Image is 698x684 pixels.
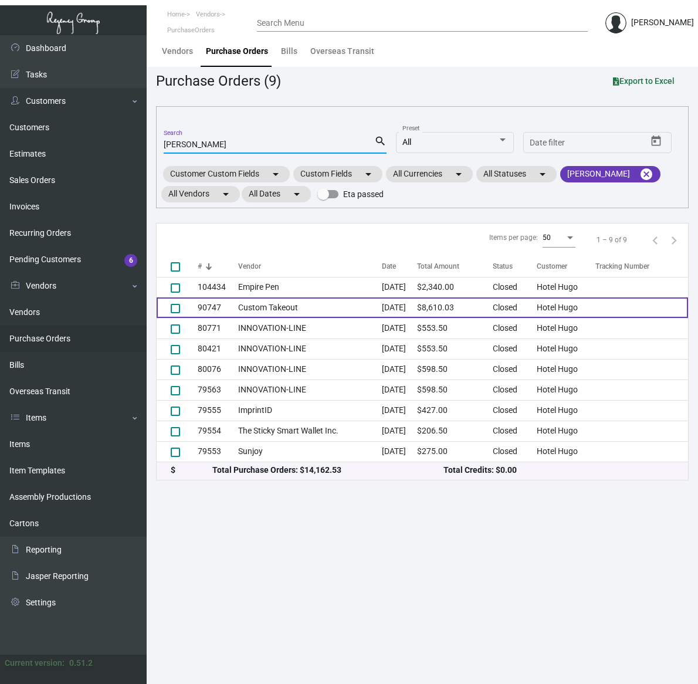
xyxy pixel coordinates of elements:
td: $8,610.03 [417,297,493,318]
td: 90747 [198,297,238,318]
td: Closed [493,421,537,441]
td: Closed [493,400,537,421]
button: Export to Excel [604,70,684,92]
div: Total Amount [417,261,493,272]
div: [PERSON_NAME] [631,16,694,29]
img: admin@bootstrapmaster.com [605,12,626,33]
div: Items per page: [489,232,538,243]
td: Closed [493,318,537,338]
button: Next page [665,231,683,249]
td: Hotel Hugo [537,297,595,318]
td: [DATE] [382,441,417,462]
mat-chip: All Currencies [386,166,473,182]
td: Sunjoy [238,441,382,462]
span: PurchaseOrders [167,26,215,34]
div: Overseas Transit [310,45,374,57]
div: Status [493,261,513,272]
td: Hotel Hugo [537,338,595,359]
td: [DATE] [382,359,417,380]
mat-chip: All Statuses [476,166,557,182]
td: Hotel Hugo [537,359,595,380]
td: 79554 [198,421,238,441]
td: INNOVATION-LINE [238,318,382,338]
span: Home [167,11,185,18]
mat-icon: arrow_drop_down [269,167,283,181]
mat-chip: All Dates [242,186,311,202]
td: $2,340.00 [417,277,493,297]
td: $275.00 [417,441,493,462]
mat-icon: arrow_drop_down [361,167,375,181]
td: 79553 [198,441,238,462]
div: Status [493,261,537,272]
td: [DATE] [382,277,417,297]
td: 104434 [198,277,238,297]
div: Customer [537,261,567,272]
td: Custom Takeout [238,297,382,318]
div: 0.51.2 [69,657,93,669]
div: Customer [537,261,595,272]
div: Vendor [238,261,382,272]
mat-select: Items per page: [543,234,575,242]
input: End date [576,138,632,148]
td: [DATE] [382,297,417,318]
td: Closed [493,380,537,400]
div: # [198,261,202,272]
td: Hotel Hugo [537,277,595,297]
div: Purchase Orders [206,45,268,57]
mat-icon: arrow_drop_down [290,187,304,201]
div: Vendor [238,261,261,272]
td: $598.50 [417,380,493,400]
div: $ [171,464,212,476]
td: INNOVATION-LINE [238,338,382,359]
div: 1 – 9 of 9 [597,235,627,245]
td: Closed [493,338,537,359]
td: $427.00 [417,400,493,421]
div: Vendors [162,45,193,57]
td: $598.50 [417,359,493,380]
div: Bills [281,45,297,57]
td: $553.50 [417,338,493,359]
input: Start date [530,138,566,148]
td: The Sticky Smart Wallet Inc. [238,421,382,441]
td: Hotel Hugo [537,318,595,338]
td: 79563 [198,380,238,400]
td: 80421 [198,338,238,359]
mat-chip: Custom Fields [293,166,382,182]
td: Hotel Hugo [537,441,595,462]
div: Date [382,261,396,272]
td: 79555 [198,400,238,421]
span: Eta passed [343,187,384,201]
div: Tracking Number [595,261,688,272]
button: Previous page [646,231,665,249]
mat-icon: search [374,134,387,148]
mat-chip: All Vendors [161,186,240,202]
td: 80771 [198,318,238,338]
td: Closed [493,277,537,297]
td: Hotel Hugo [537,380,595,400]
div: Purchase Orders (9) [156,70,281,92]
td: Empire Pen [238,277,382,297]
td: Closed [493,297,537,318]
div: Total Amount [417,261,459,272]
td: Closed [493,441,537,462]
td: Hotel Hugo [537,421,595,441]
mat-icon: arrow_drop_down [452,167,466,181]
td: Hotel Hugo [537,400,595,421]
mat-icon: cancel [639,167,653,181]
td: [DATE] [382,318,417,338]
button: Open calendar [647,132,666,151]
td: Closed [493,359,537,380]
td: [DATE] [382,400,417,421]
div: # [198,261,238,272]
div: Total Purchase Orders: $14,162.53 [212,464,443,476]
td: $206.50 [417,421,493,441]
div: Current version: [5,657,65,669]
span: Vendors [196,11,220,18]
div: Total Credits: $0.00 [443,464,674,476]
td: [DATE] [382,380,417,400]
div: Date [382,261,417,272]
td: [DATE] [382,338,417,359]
span: 50 [543,233,551,242]
span: [PERSON_NAME] [567,168,630,180]
td: INNOVATION-LINE [238,359,382,380]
